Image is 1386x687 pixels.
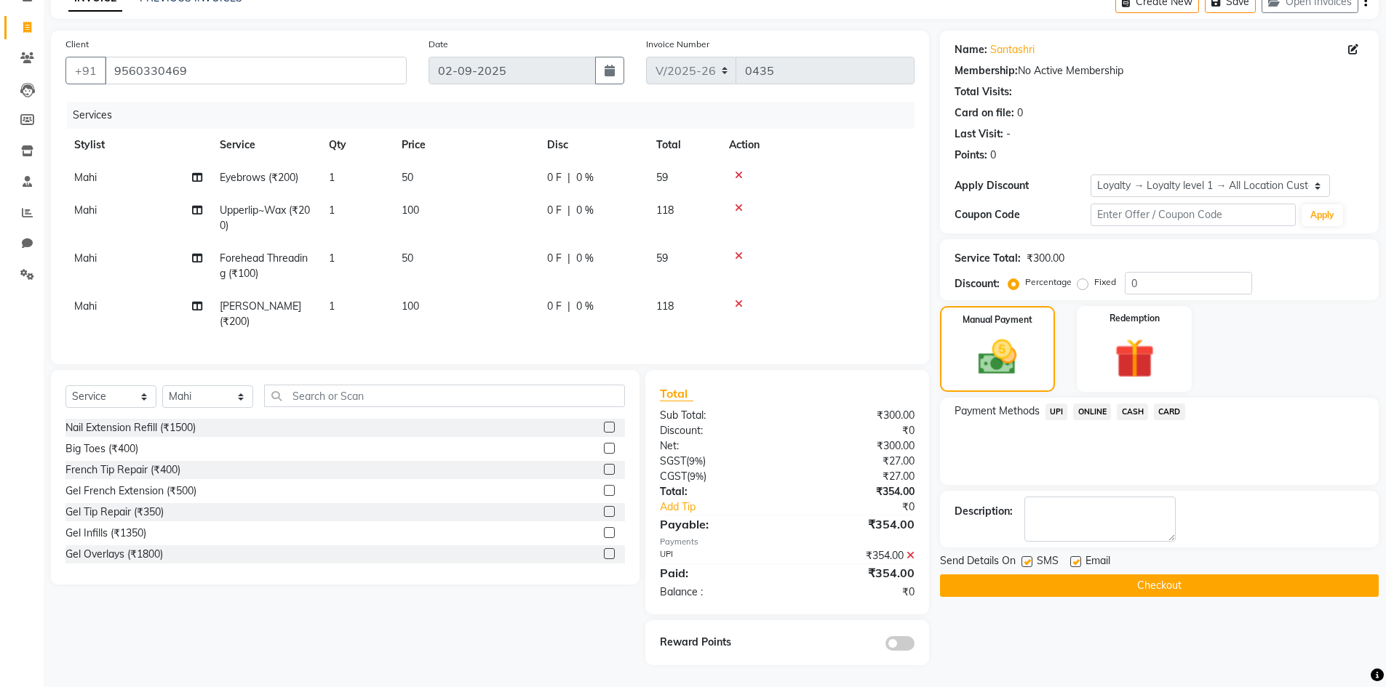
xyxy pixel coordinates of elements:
label: Redemption [1110,312,1160,325]
div: Nail Extension Refill (₹1500) [65,420,196,435]
div: Gel Infills (₹1350) [65,526,146,541]
span: Email [1086,553,1110,571]
div: No Active Membership [955,63,1364,79]
span: 1 [329,204,335,217]
span: UPI [1046,403,1068,420]
div: Discount: [649,423,787,438]
div: Service Total: [955,251,1021,266]
th: Service [211,129,320,161]
div: Reward Points [649,635,787,651]
span: Mahi [74,204,97,217]
div: - [1006,126,1011,142]
span: 50 [402,252,413,265]
div: Total: [649,484,787,499]
span: 118 [656,300,674,313]
div: ₹354.00 [787,484,925,499]
div: Coupon Code [955,207,1091,222]
span: Mahi [74,252,97,265]
span: Mahi [74,300,97,313]
span: 50 [402,171,413,184]
span: Forehead Threading (₹100) [220,252,308,280]
span: ONLINE [1073,403,1111,420]
label: Client [65,38,89,51]
div: ₹300.00 [787,438,925,454]
div: ₹354.00 [787,548,925,563]
span: Eyebrows (₹200) [220,171,298,184]
div: ₹300.00 [1027,251,1064,266]
div: Discount: [955,276,1000,292]
div: UPI [649,548,787,563]
span: 0 % [576,299,594,314]
th: Qty [320,129,393,161]
span: Send Details On [940,553,1016,571]
span: Payment Methods [955,403,1040,419]
span: CARD [1154,403,1185,420]
div: ₹300.00 [787,408,925,423]
div: Last Visit: [955,126,1003,142]
span: SGST [660,454,686,467]
div: 0 [1017,105,1023,121]
div: Big Toes (₹400) [65,441,138,457]
span: 0 F [547,170,562,185]
div: ₹354.00 [787,515,925,533]
div: ₹0 [811,499,925,515]
th: Action [720,129,915,161]
label: Manual Payment [963,313,1032,326]
span: 100 [402,204,419,217]
span: 59 [656,252,668,265]
span: 9% [689,455,703,467]
a: Add Tip [649,499,810,515]
div: Gel Overlays (₹1800) [65,547,163,562]
div: 0 [990,148,996,163]
span: 0 % [576,251,594,266]
div: Name: [955,42,987,57]
span: 1 [329,300,335,313]
div: Membership: [955,63,1018,79]
label: Date [429,38,448,51]
span: 0 F [547,251,562,266]
span: 59 [656,171,668,184]
span: Total [660,386,693,401]
img: _cash.svg [966,335,1029,379]
span: 0 % [576,170,594,185]
div: Card on file: [955,105,1014,121]
label: Invoice Number [646,38,709,51]
button: Apply [1302,204,1343,226]
div: ₹0 [787,423,925,438]
div: Points: [955,148,987,163]
input: Search by Name/Mobile/Email/Code [105,57,407,84]
th: Disc [538,129,648,161]
span: 9% [690,470,704,482]
div: ₹354.00 [787,564,925,582]
div: Apply Discount [955,178,1091,193]
input: Search or Scan [264,385,625,407]
div: ( ) [649,454,787,469]
span: 1 [329,171,335,184]
span: | [567,203,570,218]
span: | [567,170,570,185]
a: Santashri [990,42,1035,57]
div: French Tip Repair (₹400) [65,462,180,478]
button: +91 [65,57,106,84]
span: [PERSON_NAME] (₹200) [220,300,301,328]
div: Payable: [649,515,787,533]
div: Payments [660,536,914,548]
span: 1 [329,252,335,265]
div: Description: [955,504,1013,519]
div: Balance : [649,584,787,600]
div: Sub Total: [649,408,787,423]
button: Checkout [940,574,1379,597]
input: Enter Offer / Coupon Code [1091,204,1296,226]
span: 0 F [547,203,562,218]
div: Gel Tip Repair (₹350) [65,505,164,520]
span: CASH [1117,403,1148,420]
label: Fixed [1094,276,1116,289]
span: | [567,299,570,314]
div: Services [67,102,925,129]
span: 118 [656,204,674,217]
span: 100 [402,300,419,313]
span: 0 F [547,299,562,314]
th: Stylist [65,129,211,161]
span: Upperlip~Wax (₹200) [220,204,310,232]
img: _gift.svg [1102,334,1167,383]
